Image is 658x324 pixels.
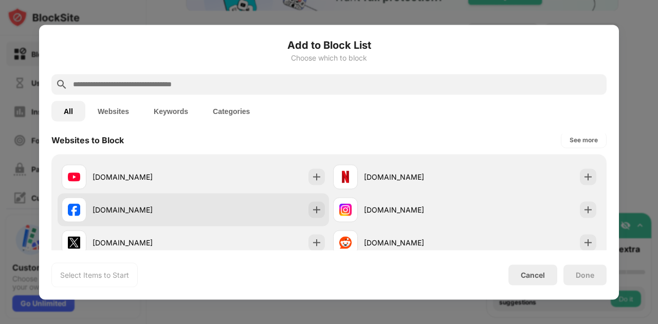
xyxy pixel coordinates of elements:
[364,171,465,182] div: [DOMAIN_NAME]
[93,171,193,182] div: [DOMAIN_NAME]
[576,271,594,279] div: Done
[339,170,352,183] img: favicons
[521,271,545,279] div: Cancel
[60,270,129,280] div: Select Items to Start
[570,135,598,145] div: See more
[93,237,193,248] div: [DOMAIN_NAME]
[56,78,68,90] img: search.svg
[200,101,262,121] button: Categories
[51,53,607,62] div: Choose which to block
[85,101,141,121] button: Websites
[68,170,80,183] img: favicons
[339,236,352,249] img: favicons
[51,101,85,121] button: All
[93,204,193,215] div: [DOMAIN_NAME]
[339,203,352,216] img: favicons
[141,101,200,121] button: Keywords
[68,203,80,216] img: favicons
[364,237,465,248] div: [DOMAIN_NAME]
[51,37,607,52] h6: Add to Block List
[51,135,124,145] div: Websites to Block
[68,236,80,249] img: favicons
[364,204,465,215] div: [DOMAIN_NAME]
